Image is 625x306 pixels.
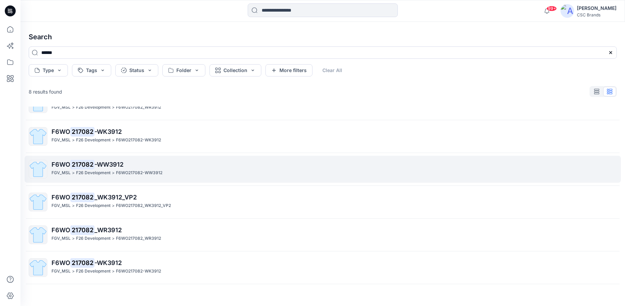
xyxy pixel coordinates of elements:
p: F26 Development [76,202,111,209]
p: F6WO217082_WR3912 [116,104,161,111]
p: F6WO217082-WK3912 [116,268,161,275]
p: FGV_MSL [52,235,71,242]
span: F6WO [52,161,70,168]
a: F6WO217082-WK3912FGV_MSL>F26 Development>F6WO217082-WK3912 [25,123,621,150]
p: > [112,104,115,111]
a: F6WO217082_WK3912_VP2FGV_MSL>F26 Development>F6WO217082_WK3912_VP2 [25,189,621,215]
button: Type [29,64,68,76]
p: F26 Development [76,235,111,242]
p: FGV_MSL [52,202,71,209]
button: More filters [265,64,312,76]
p: > [72,169,75,177]
p: > [112,169,115,177]
span: _WR3912 [95,226,122,234]
p: FGV_MSL [52,104,71,111]
p: F6WO217082_WK3912_VP2 [116,202,171,209]
span: F6WO [52,128,70,135]
span: 99+ [547,6,557,11]
span: F6WO [52,259,70,266]
p: F26 Development [76,104,111,111]
button: Collection [209,64,261,76]
p: 8 results found [29,88,62,95]
div: CSC Brands [577,12,616,17]
mark: 217082 [70,258,95,267]
p: > [112,137,115,144]
span: -WW3912 [95,161,123,168]
button: Tags [72,64,111,76]
p: > [72,104,75,111]
p: FGV_MSL [52,169,71,177]
a: F6WO217082-WW3912FGV_MSL>F26 Development>F6WO217082-WW3912 [25,156,621,183]
p: F6WO217082_WR3912 [116,235,161,242]
span: F6WO [52,226,70,234]
p: > [112,268,115,275]
a: F6WO217082-WK3912FGV_MSL>F26 Development>F6WO217082-WK3912 [25,254,621,281]
mark: 217082 [70,127,95,136]
p: F6WO217082-WK3912 [116,137,161,144]
mark: 217082 [70,225,95,235]
p: F6WO217082-WW3912 [116,169,162,177]
span: -WK3912 [95,128,122,135]
p: FGV_MSL [52,137,71,144]
h4: Search [23,27,622,46]
mark: 217082 [70,159,95,169]
a: F6WO217082_WR3912FGV_MSL>F26 Development>F6WO217082_WR3912 [25,221,621,248]
p: F26 Development [76,268,111,275]
p: > [72,202,75,209]
span: _WK3912_VP2 [95,194,137,201]
p: F26 Development [76,169,111,177]
p: > [72,268,75,275]
p: F26 Development [76,137,111,144]
span: -WK3912 [95,259,122,266]
p: > [72,137,75,144]
span: F6WO [52,194,70,201]
img: avatar [561,4,574,18]
mark: 217082 [70,192,95,202]
button: Status [115,64,158,76]
p: > [112,235,115,242]
p: FGV_MSL [52,268,71,275]
button: Folder [162,64,205,76]
div: [PERSON_NAME] [577,4,616,12]
p: > [72,235,75,242]
p: > [112,202,115,209]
